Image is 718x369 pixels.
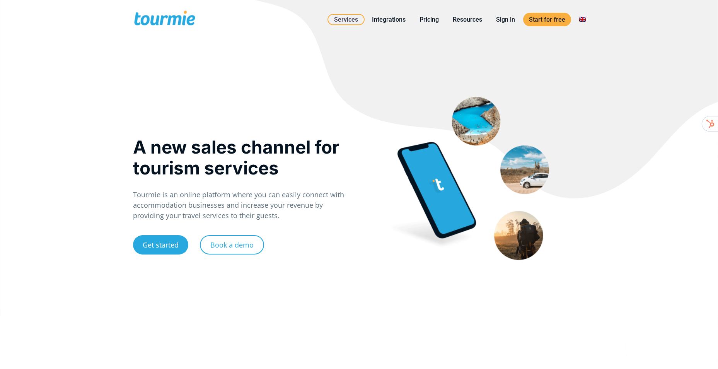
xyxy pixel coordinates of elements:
[523,13,571,26] a: Start for free
[366,15,411,24] a: Integrations
[133,235,188,255] a: Get started
[133,190,351,221] p: Tourmie is an online platform where you can easily connect with accommodation businesses and incr...
[414,15,445,24] a: Pricing
[133,137,351,178] h1: A new sales channel for tourism services
[200,235,264,255] a: Book a demo
[490,15,521,24] a: Sign in
[447,15,488,24] a: Resources
[327,14,365,25] a: Services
